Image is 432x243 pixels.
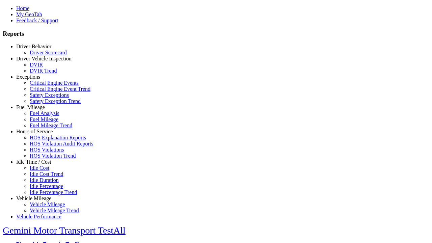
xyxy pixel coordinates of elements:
[16,56,72,61] a: Driver Vehicle Inspection
[16,44,51,49] a: Driver Behavior
[30,123,72,128] a: Fuel Mileage Trend
[30,116,58,122] a: Fuel Mileage
[30,62,43,67] a: DVIR
[3,225,126,236] a: Gemini Motor Transport TestAll
[30,177,59,183] a: Idle Duration
[16,129,53,134] a: Hours of Service
[16,104,45,110] a: Fuel Mileage
[16,5,29,11] a: Home
[16,11,42,17] a: My GeoTab
[30,153,76,159] a: HOS Violation Trend
[30,50,67,55] a: Driver Scorecard
[16,214,61,219] a: Vehicle Performance
[30,92,69,98] a: Safety Exceptions
[30,147,64,153] a: HOS Violations
[30,208,79,213] a: Vehicle Mileage Trend
[30,171,63,177] a: Idle Cost Trend
[30,165,49,171] a: Idle Cost
[30,201,65,207] a: Vehicle Mileage
[3,30,429,37] h3: Reports
[16,195,51,201] a: Vehicle Mileage
[30,86,90,92] a: Critical Engine Event Trend
[16,74,40,80] a: Exceptions
[30,141,93,146] a: HOS Violation Audit Reports
[30,189,77,195] a: Idle Percentage Trend
[30,135,86,140] a: HOS Explanation Reports
[16,18,58,23] a: Feedback / Support
[30,80,79,86] a: Critical Engine Events
[16,159,51,165] a: Idle Time / Cost
[30,98,81,104] a: Safety Exception Trend
[30,183,63,189] a: Idle Percentage
[30,110,59,116] a: Fuel Analysis
[30,68,57,74] a: DVIR Trend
